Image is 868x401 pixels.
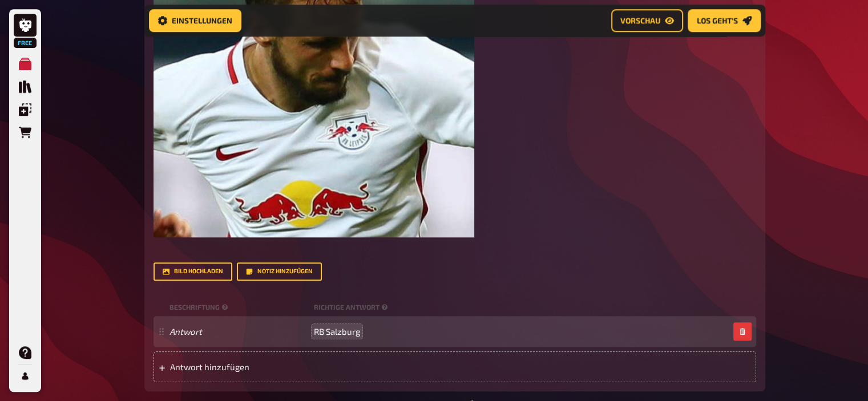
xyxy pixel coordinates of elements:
span: Antwort hinzufügen [170,362,348,372]
button: Bild hochladen [154,262,232,281]
i: Antwort [169,326,202,337]
span: Vorschau [620,17,660,25]
small: Richtige Antwort [314,302,390,312]
span: Einstellungen [172,17,232,25]
button: Vorschau [611,9,683,32]
button: Notiz hinzufügen [237,262,322,281]
small: Beschriftung [169,302,309,312]
button: Einstellungen [149,9,241,32]
span: Free [15,39,35,46]
button: Los geht's [688,9,761,32]
span: Los geht's [697,17,738,25]
span: RB Salzburg [314,326,360,337]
